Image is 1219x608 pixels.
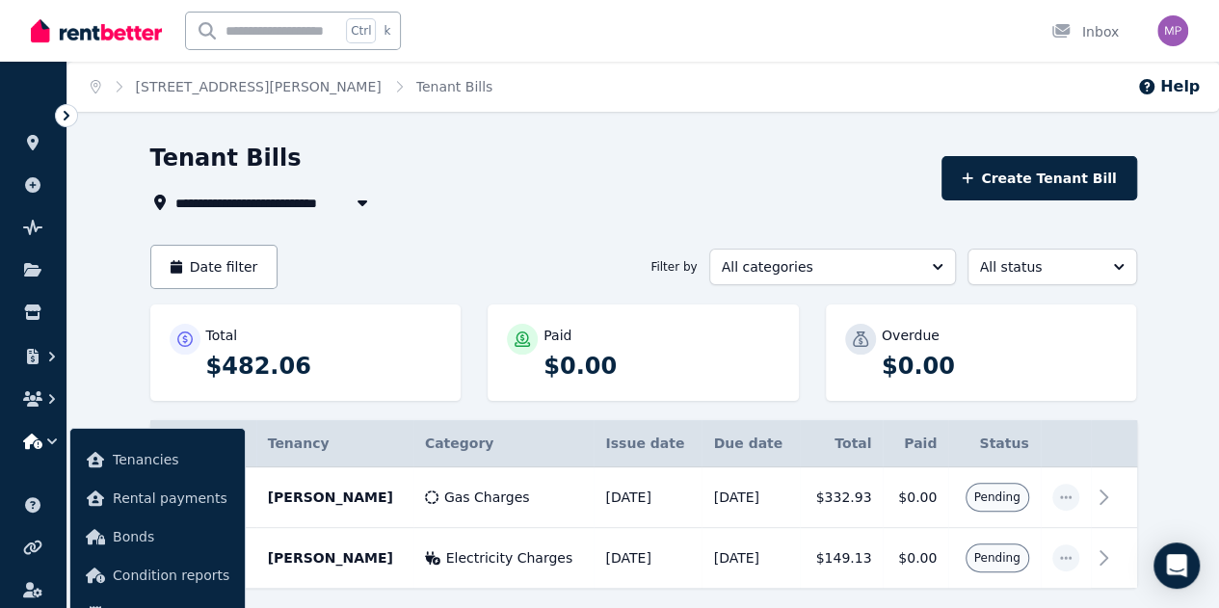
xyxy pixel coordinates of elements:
[974,550,1020,566] span: Pending
[1051,22,1119,41] div: Inbox
[78,479,237,517] a: Rental payments
[268,488,402,507] p: [PERSON_NAME]
[883,420,948,467] th: Paid
[967,249,1137,285] button: All status
[722,257,916,277] span: All categories
[702,467,799,528] td: [DATE]
[702,528,799,589] td: [DATE]
[416,79,493,94] a: Tenant Bills
[948,420,1040,467] th: Status
[882,326,940,345] p: Overdue
[446,548,573,568] span: Electricity Charges
[384,23,390,39] span: k
[883,528,948,589] td: $0.00
[113,448,229,471] span: Tenancies
[543,326,571,345] p: Paid
[1157,15,1188,46] img: Micton PTY LTD
[78,556,237,595] a: Condition reports
[150,143,302,173] h1: Tenant Bills
[1137,75,1200,98] button: Help
[136,79,382,94] a: [STREET_ADDRESS][PERSON_NAME]
[113,564,229,587] span: Condition reports
[206,351,442,382] p: $482.06
[800,420,884,467] th: Total
[256,420,413,467] th: Tenancy
[974,489,1020,505] span: Pending
[113,525,229,548] span: Bonds
[800,467,884,528] td: $332.93
[883,467,948,528] td: $0.00
[702,420,799,467] th: Due date
[650,259,697,275] span: Filter by
[31,16,162,45] img: RentBetter
[800,528,884,589] td: $149.13
[150,245,278,289] button: Date filter
[543,351,780,382] p: $0.00
[67,62,516,112] nav: Breadcrumb
[346,18,376,43] span: Ctrl
[444,488,530,507] span: Gas Charges
[413,420,595,467] th: Category
[980,257,1098,277] span: All status
[1153,542,1200,589] div: Open Intercom Messenger
[113,487,229,510] span: Rental payments
[594,420,702,467] th: Issue date
[594,467,702,528] td: [DATE]
[709,249,956,285] button: All categories
[78,517,237,556] a: Bonds
[594,528,702,589] td: [DATE]
[206,326,238,345] p: Total
[941,156,1137,200] button: Create Tenant Bill
[268,548,402,568] p: [PERSON_NAME]
[882,351,1118,382] p: $0.00
[78,440,237,479] a: Tenancies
